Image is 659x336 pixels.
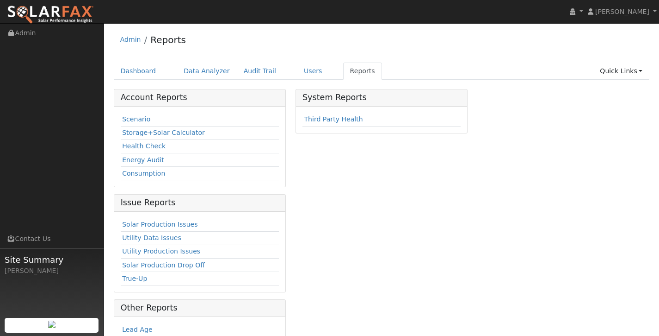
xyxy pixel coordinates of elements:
a: Users [297,63,329,80]
a: Reports [150,34,186,45]
h5: Issue Reports [121,198,279,208]
img: retrieve [48,321,55,328]
a: True-Up [122,275,147,282]
a: Utility Production Issues [122,247,200,255]
a: Admin [120,36,141,43]
a: Reports [343,63,382,80]
a: Health Check [122,142,166,150]
a: Solar Production Issues [122,221,197,228]
h5: Account Reports [121,93,279,102]
a: Data Analyzer [177,63,237,80]
h5: System Reports [302,93,461,102]
a: Scenario [122,115,150,123]
a: Energy Audit [122,156,164,164]
a: Solar Production Drop Off [122,261,205,269]
a: Utility Data Issues [122,234,181,241]
h5: Other Reports [121,303,279,313]
span: Site Summary [5,254,99,266]
img: SolarFax [7,5,94,25]
a: Lead Age [122,326,153,333]
div: [PERSON_NAME] [5,266,99,276]
a: Consumption [122,170,165,177]
a: Storage+Solar Calculator [122,129,205,136]
span: [PERSON_NAME] [595,8,649,15]
a: Quick Links [593,63,649,80]
a: Audit Trail [237,63,283,80]
a: Third Party Health [304,115,363,123]
a: Dashboard [114,63,163,80]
